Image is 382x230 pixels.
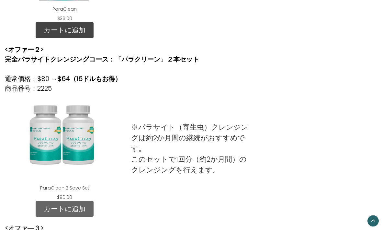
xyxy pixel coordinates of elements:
[40,185,89,191] a: ParaClean 2 Save Set
[36,201,94,217] a: カートに追加
[5,45,44,54] strong: <オファー２>
[131,122,251,176] p: ※パラサイト（寄生虫）クレンジングは約2か月間の継続がおすすめです。 このセットで1回分（約2か月間）のクレンジングを行えます。
[52,6,77,13] a: ParaClean
[53,194,76,201] div: $80.00
[5,74,199,94] p: 通常価格：$80 → 商品番号：2225
[53,16,76,22] div: $36.00
[36,22,94,39] a: カートに追加
[5,94,124,201] div: ParaClean 2 Save Set
[5,55,199,64] strong: 完全パラサイトクレンジングコース：「パラクリーン」２本セット
[57,75,121,84] strong: $64（16ドルもお得）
